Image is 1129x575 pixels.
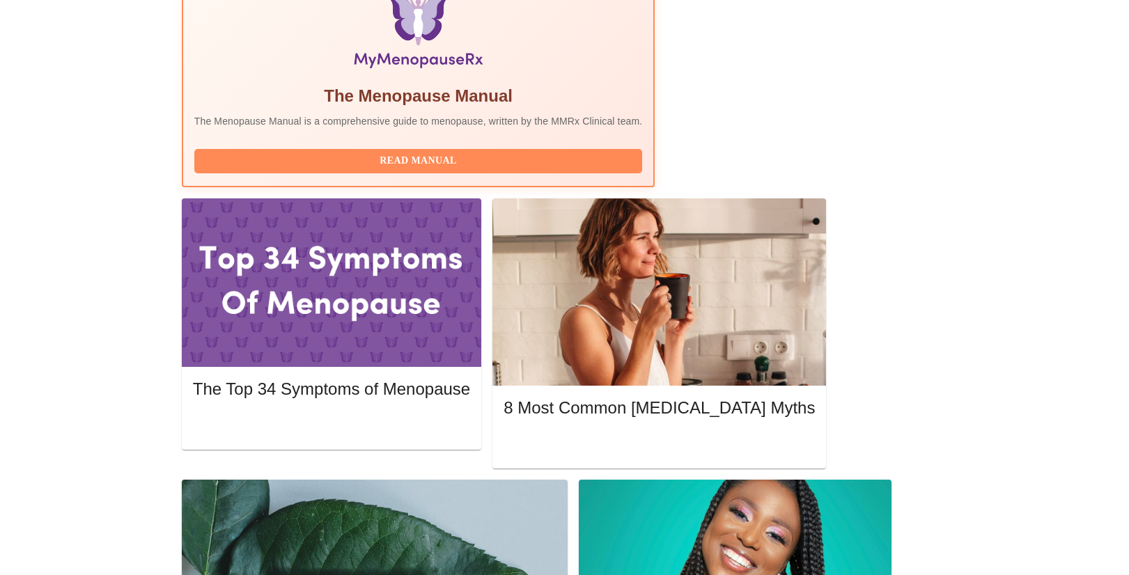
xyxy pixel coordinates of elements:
p: The Menopause Manual is a comprehensive guide to menopause, written by the MMRx Clinical team. [194,114,643,128]
h5: 8 Most Common [MEDICAL_DATA] Myths [504,397,815,419]
button: Read More [193,413,470,437]
span: Read More [517,436,801,453]
span: Read More [207,416,456,434]
a: Read Manual [194,154,646,166]
button: Read More [504,432,815,457]
button: Read Manual [194,149,643,173]
h5: The Top 34 Symptoms of Menopause [193,378,470,400]
span: Read Manual [208,152,629,170]
a: Read More [504,437,818,449]
h5: The Menopause Manual [194,85,643,107]
a: Read More [193,418,474,430]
